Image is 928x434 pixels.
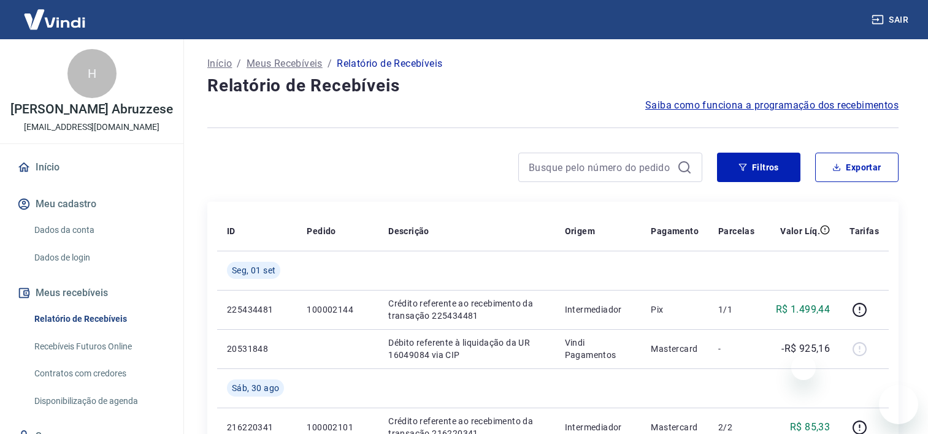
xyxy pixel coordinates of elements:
[651,303,699,316] p: Pix
[232,382,279,394] span: Sáb, 30 ago
[227,343,287,355] p: 20531848
[29,218,169,243] a: Dados da conta
[780,225,820,237] p: Valor Líq.
[232,264,275,276] span: Seg, 01 set
[29,306,169,332] a: Relatório de Recebíveis
[781,341,830,356] p: -R$ 925,16
[15,280,169,306] button: Meus recebíveis
[815,153,899,182] button: Exportar
[717,153,800,182] button: Filtros
[67,49,117,98] div: H
[849,225,879,237] p: Tarifas
[307,225,336,237] p: Pedido
[24,121,159,134] p: [EMAIL_ADDRESS][DOMAIN_NAME]
[565,303,632,316] p: Intermediador
[29,389,169,414] a: Disponibilização de agenda
[651,225,699,237] p: Pagamento
[791,356,816,380] iframe: Fechar mensagem
[15,1,94,38] img: Vindi
[879,385,918,424] iframe: Botão para abrir a janela de mensagens
[388,297,545,322] p: Crédito referente ao recebimento da transação 225434481
[328,56,332,71] p: /
[227,421,287,433] p: 216220341
[227,303,287,316] p: 225434481
[15,154,169,181] a: Início
[307,421,369,433] p: 100002101
[651,343,699,355] p: Mastercard
[247,56,323,71] a: Meus Recebíveis
[869,9,913,31] button: Sair
[776,302,830,317] p: R$ 1.499,44
[388,337,545,361] p: Débito referente à liquidação da UR 16049084 via CIP
[651,421,699,433] p: Mastercard
[237,56,241,71] p: /
[29,361,169,386] a: Contratos com credores
[529,158,672,177] input: Busque pelo número do pedido
[388,225,429,237] p: Descrição
[307,303,369,316] p: 100002144
[227,225,236,237] p: ID
[29,245,169,270] a: Dados de login
[718,303,754,316] p: 1/1
[207,74,899,98] h4: Relatório de Recebíveis
[15,191,169,218] button: Meu cadastro
[565,225,595,237] p: Origem
[207,56,232,71] a: Início
[337,56,442,71] p: Relatório de Recebíveis
[718,421,754,433] p: 2/2
[718,225,754,237] p: Parcelas
[718,343,754,355] p: -
[645,98,899,113] a: Saiba como funciona a programação dos recebimentos
[565,421,632,433] p: Intermediador
[29,334,169,359] a: Recebíveis Futuros Online
[10,103,173,116] p: [PERSON_NAME] Abruzzese
[565,337,632,361] p: Vindi Pagamentos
